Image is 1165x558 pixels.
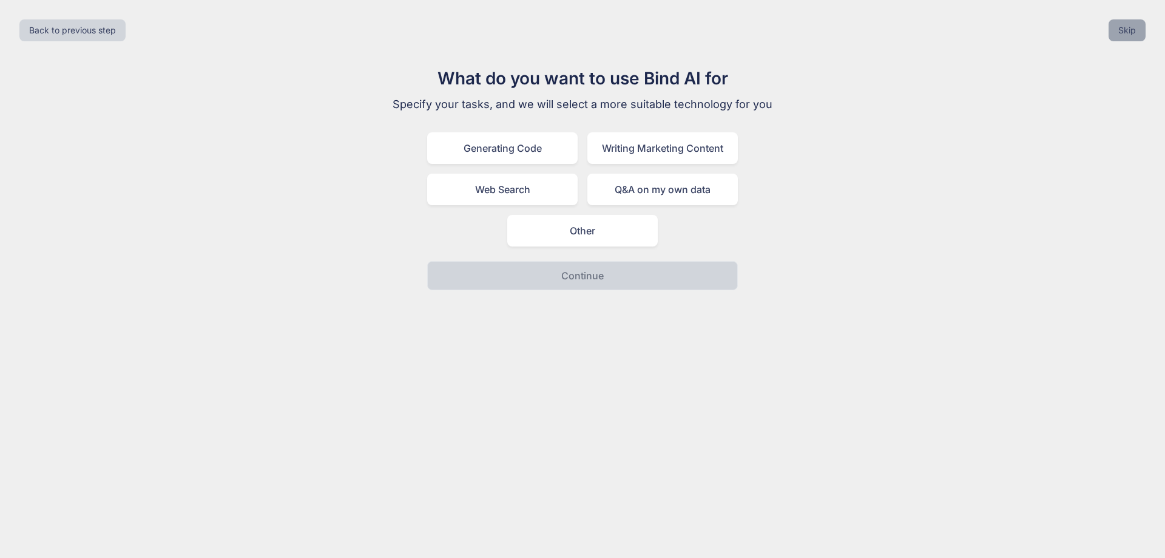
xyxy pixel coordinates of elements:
div: Writing Marketing Content [587,132,738,164]
div: Generating Code [427,132,578,164]
div: Web Search [427,174,578,205]
p: Specify your tasks, and we will select a more suitable technology for you [379,96,786,113]
button: Skip [1109,19,1146,41]
p: Continue [561,268,604,283]
h1: What do you want to use Bind AI for [379,66,786,91]
button: Continue [427,261,738,290]
div: Q&A on my own data [587,174,738,205]
button: Back to previous step [19,19,126,41]
div: Other [507,215,658,247]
